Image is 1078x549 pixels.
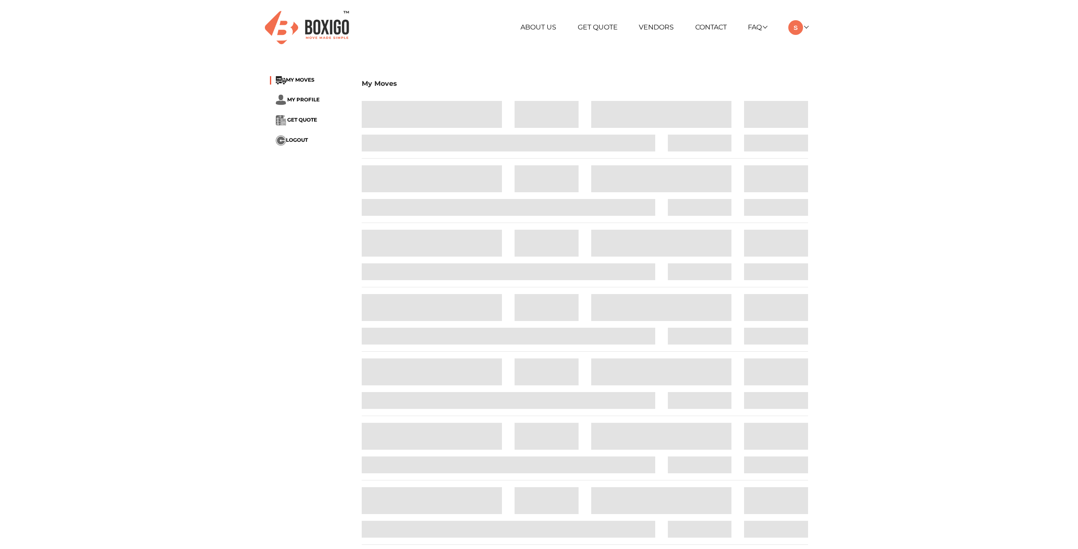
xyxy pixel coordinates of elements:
button: ...LOGOUT [276,135,308,146]
a: FAQ [748,23,767,31]
span: MY MOVES [286,77,315,83]
a: Vendors [639,23,674,31]
img: ... [276,135,286,146]
img: ... [276,115,286,125]
img: ... [276,76,286,85]
img: Boxigo [265,11,349,44]
span: GET QUOTE [287,117,317,123]
img: ... [276,95,286,105]
span: MY PROFILE [287,96,320,102]
a: ... GET QUOTE [276,117,317,123]
a: About Us [520,23,556,31]
h3: My Moves [362,80,808,88]
a: ...MY MOVES [276,77,315,83]
a: Contact [695,23,727,31]
span: LOGOUT [286,137,308,143]
a: ... MY PROFILE [276,96,320,102]
a: Get Quote [578,23,618,31]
